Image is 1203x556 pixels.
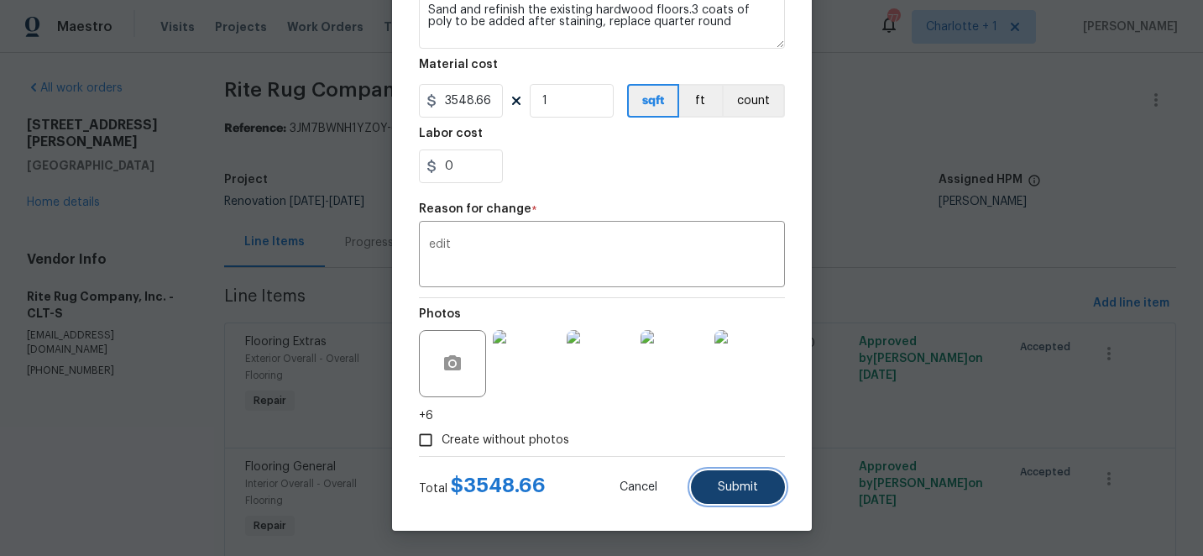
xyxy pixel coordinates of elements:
[593,470,684,504] button: Cancel
[718,481,758,494] span: Submit
[620,481,657,494] span: Cancel
[627,84,679,118] button: sqft
[419,308,461,320] h5: Photos
[691,470,785,504] button: Submit
[679,84,722,118] button: ft
[419,128,483,139] h5: Labor cost
[722,84,785,118] button: count
[442,432,569,449] span: Create without photos
[451,475,546,496] span: $ 3548.66
[419,203,531,215] h5: Reason for change
[429,239,775,274] textarea: edit
[419,407,433,424] span: +6
[419,59,498,71] h5: Material cost
[419,477,546,497] div: Total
